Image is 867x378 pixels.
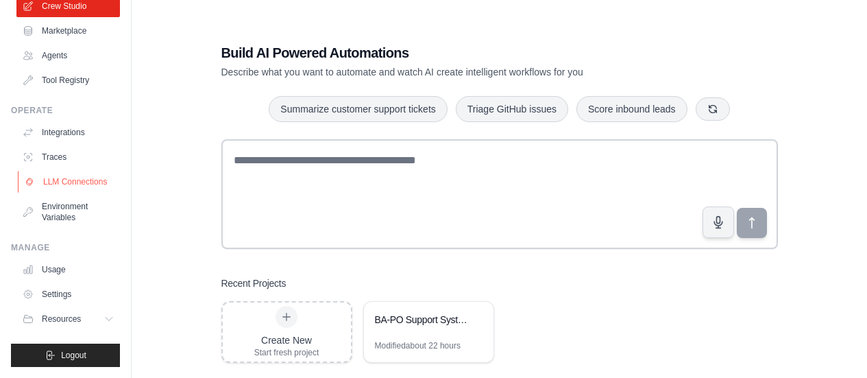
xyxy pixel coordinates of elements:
[16,45,120,67] a: Agents
[16,283,120,305] a: Settings
[221,65,682,79] p: Describe what you want to automate and watch AI create intelligent workflows for you
[375,340,461,351] div: Modified about 22 hours
[375,313,469,327] div: BA-PO Support System
[11,105,120,116] div: Operate
[703,206,734,238] button: Click to speak your automation idea
[42,314,81,324] span: Resources
[696,97,730,121] button: Get new suggestions
[16,259,120,281] a: Usage
[16,308,120,330] button: Resources
[254,347,319,358] div: Start fresh project
[61,350,86,361] span: Logout
[11,242,120,253] div: Manage
[456,96,568,122] button: Triage GitHub issues
[221,276,286,290] h3: Recent Projects
[16,69,120,91] a: Tool Registry
[269,96,447,122] button: Summarize customer support tickets
[576,96,687,122] button: Score inbound leads
[11,344,120,367] button: Logout
[18,171,121,193] a: LLM Connections
[16,20,120,42] a: Marketplace
[16,146,120,168] a: Traces
[221,43,682,62] h1: Build AI Powered Automations
[798,312,867,378] iframe: Chat Widget
[16,196,120,228] a: Environment Variables
[16,121,120,143] a: Integrations
[254,333,319,347] div: Create New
